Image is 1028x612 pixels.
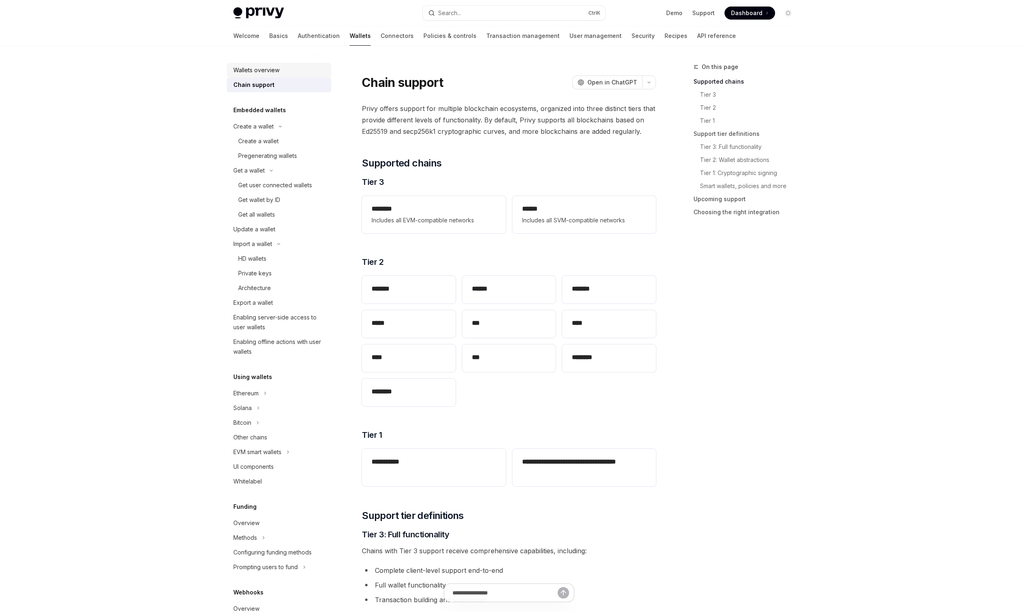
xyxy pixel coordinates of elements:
[227,251,331,266] a: HD wallets
[233,533,257,543] div: Methods
[233,298,273,308] div: Export a wallet
[238,283,271,293] div: Architecture
[693,75,801,88] a: Supported chains
[233,447,281,457] div: EVM smart wallets
[569,26,622,46] a: User management
[233,588,264,597] h5: Webhooks
[693,153,801,166] a: Tier 2: Wallet abstractions
[362,176,384,188] span: Tier 3
[227,178,331,193] a: Get user connected wallets
[238,254,266,264] div: HD wallets
[362,579,656,591] li: Full wallet functionality
[233,372,272,382] h5: Using wallets
[233,122,274,131] div: Create a wallet
[522,215,646,225] span: Includes all SVM-compatible networks
[731,9,762,17] span: Dashboard
[227,266,331,281] a: Private keys
[782,7,795,20] button: Toggle dark mode
[693,166,801,180] a: Tier 1: Cryptographic signing
[372,215,496,225] span: Includes all EVM-compatible networks
[227,430,331,445] a: Other chains
[227,119,331,134] button: Create a wallet
[227,78,331,92] a: Chain support
[227,474,331,489] a: Whitelabel
[227,149,331,163] a: Pregenerating wallets
[233,239,272,249] div: Import a wallet
[233,7,284,19] img: light logo
[227,386,331,401] button: Ethereum
[362,509,464,522] span: Support tier definitions
[227,560,331,574] button: Prompting users to fund
[233,518,259,528] div: Overview
[666,9,682,17] a: Demo
[362,529,449,540] span: Tier 3: Full functionality
[572,75,642,89] button: Open in ChatGPT
[362,565,656,576] li: Complete client-level support end-to-end
[227,459,331,474] a: UI components
[697,26,736,46] a: API reference
[693,193,801,206] a: Upcoming support
[693,114,801,127] a: Tier 1
[238,136,279,146] div: Create a wallet
[227,415,331,430] button: Bitcoin
[486,26,560,46] a: Transaction management
[233,462,274,472] div: UI components
[238,210,275,220] div: Get all wallets
[233,166,265,175] div: Get a wallet
[362,75,443,90] h1: Chain support
[233,418,251,428] div: Bitcoin
[227,134,331,149] a: Create a wallet
[362,103,656,137] span: Privy offers support for multiple blockchain ecosystems, organized into three distinct tiers that...
[693,180,801,193] a: Smart wallets, policies and more
[693,101,801,114] a: Tier 2
[227,445,331,459] button: EVM smart wallets
[269,26,288,46] a: Basics
[665,26,687,46] a: Recipes
[227,295,331,310] a: Export a wallet
[233,403,252,413] div: Solana
[233,432,267,442] div: Other chains
[227,335,331,359] a: Enabling offline actions with user wallets
[233,26,259,46] a: Welcome
[298,26,340,46] a: Authentication
[227,530,331,545] button: Methods
[692,9,715,17] a: Support
[238,268,272,278] div: Private keys
[233,548,312,557] div: Configuring funding methods
[558,587,569,599] button: Send message
[438,8,461,18] div: Search...
[227,63,331,78] a: Wallets overview
[227,401,331,415] button: Solana
[233,337,326,357] div: Enabling offline actions with user wallets
[362,256,383,268] span: Tier 2
[238,151,297,161] div: Pregenerating wallets
[227,193,331,207] a: Get wallet by ID
[233,477,262,486] div: Whitelabel
[233,313,326,332] div: Enabling server-side access to user wallets
[587,78,637,86] span: Open in ChatGPT
[233,224,275,234] div: Update a wallet
[227,237,331,251] button: Import a wallet
[362,196,505,233] a: **** ***Includes all EVM-compatible networks
[227,222,331,237] a: Update a wallet
[227,516,331,530] a: Overview
[227,281,331,295] a: Architecture
[693,206,801,219] a: Choosing the right integration
[423,26,476,46] a: Policies & controls
[362,157,441,170] span: Supported chains
[227,310,331,335] a: Enabling server-side access to user wallets
[233,388,259,398] div: Ethereum
[350,26,371,46] a: Wallets
[233,80,275,90] div: Chain support
[693,88,801,101] a: Tier 3
[238,180,312,190] div: Get user connected wallets
[631,26,655,46] a: Security
[233,502,257,512] h5: Funding
[238,195,280,205] div: Get wallet by ID
[693,127,801,140] a: Support tier definitions
[452,584,558,602] input: Ask a question...
[233,105,286,115] h5: Embedded wallets
[381,26,414,46] a: Connectors
[588,10,600,16] span: Ctrl K
[233,65,279,75] div: Wallets overview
